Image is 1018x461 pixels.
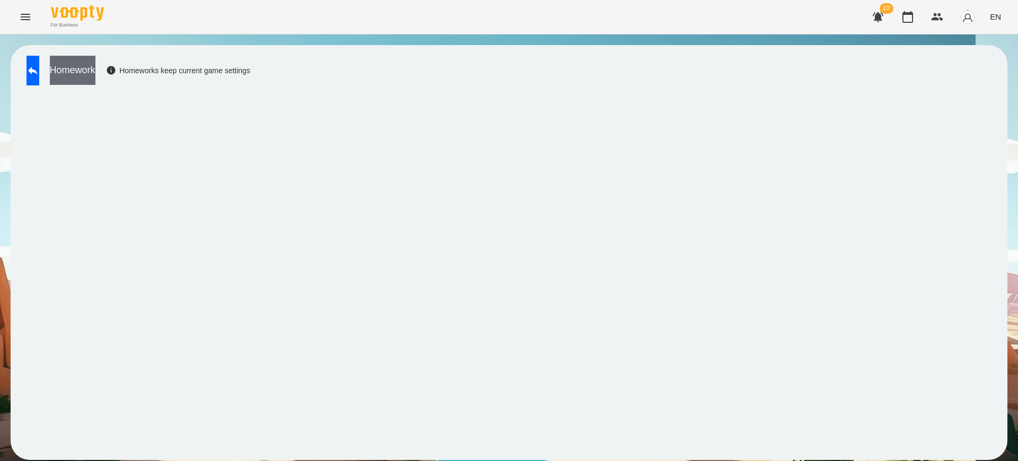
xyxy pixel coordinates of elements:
button: EN [986,7,1005,27]
span: 22 [880,3,893,14]
button: Homework [50,56,95,85]
img: avatar_s.png [960,10,975,24]
img: Voopty Logo [51,5,104,21]
span: EN [990,11,1001,22]
button: Menu [13,4,38,30]
span: For Business [51,22,104,29]
div: Homeworks keep current game settings [106,65,250,76]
